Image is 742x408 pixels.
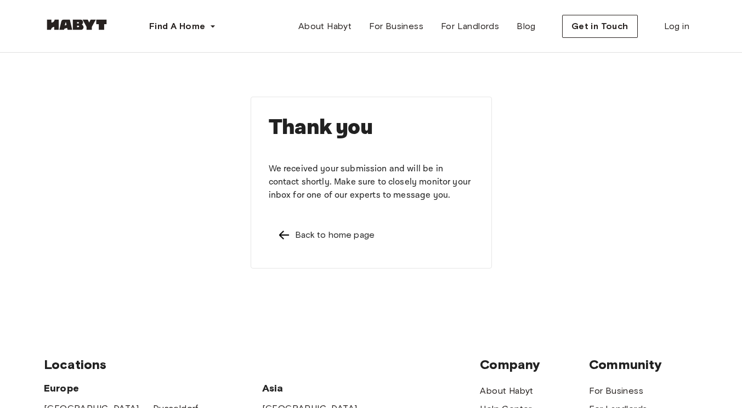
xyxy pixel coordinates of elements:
button: Get in Touch [562,15,638,38]
span: For Landlords [441,20,499,33]
span: Locations [44,356,480,373]
span: For Business [369,20,423,33]
div: Back to home page [295,228,375,242]
a: Log in [655,15,698,37]
h1: Thank you [269,115,474,141]
span: About Habyt [298,20,352,33]
a: Left pointing arrowBack to home page [269,220,474,250]
button: Find A Home [140,15,225,37]
span: Community [589,356,698,373]
img: Left pointing arrow [277,228,291,242]
a: For Landlords [432,15,508,37]
a: Blog [508,15,545,37]
span: Find A Home [149,20,205,33]
a: For Business [589,384,643,398]
span: Company [480,356,589,373]
img: Habyt [44,19,110,30]
span: Get in Touch [571,20,628,33]
span: Blog [517,20,536,33]
span: Asia [262,382,371,395]
a: About Habyt [480,384,533,398]
p: We received your submission and will be in contact shortly. Make sure to closely monitor your inb... [269,163,474,202]
a: About Habyt [290,15,360,37]
a: For Business [360,15,432,37]
span: Europe [44,382,262,395]
span: Log in [664,20,689,33]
